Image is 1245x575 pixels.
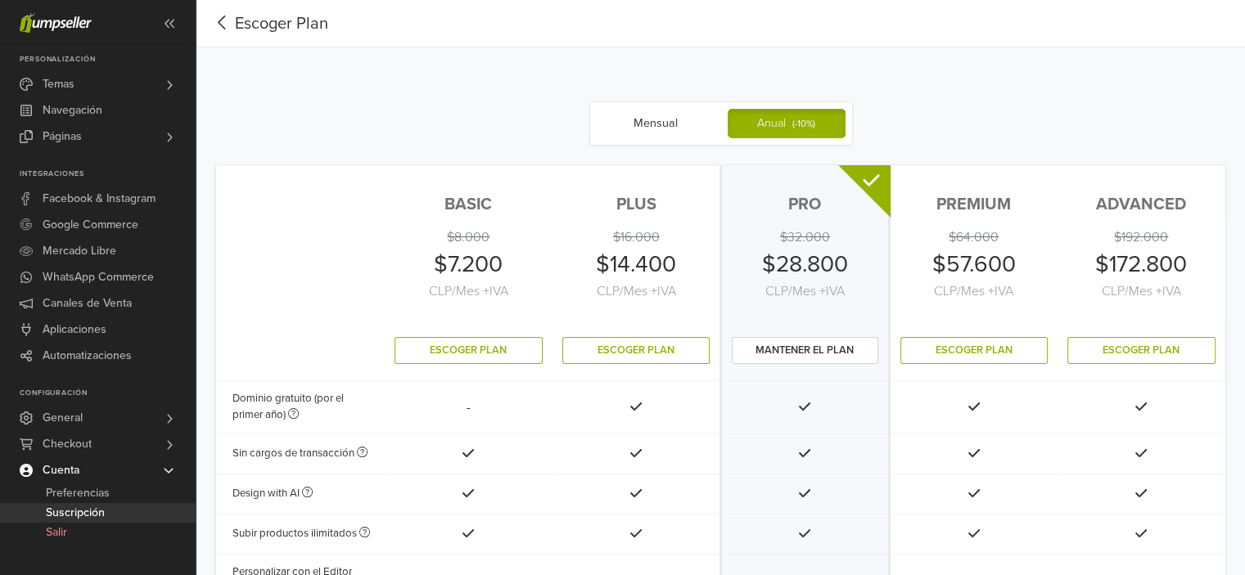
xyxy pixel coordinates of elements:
[395,281,544,301] span: CLP / Mes
[385,380,553,433] td: -
[43,124,82,150] span: Páginas
[732,281,878,301] span: CLP / Mes
[562,337,710,364] button: Escoger Plan
[447,229,489,245] del: $8.000
[988,283,1013,299] span: + IVA
[900,337,1048,364] button: Escoger Plan
[732,195,878,214] div: PRO
[1114,229,1168,245] del: $192.000
[562,281,710,301] span: CLP / Mes
[395,195,544,214] div: BASIC
[20,389,196,398] p: Configuración
[43,405,83,431] span: General
[1067,281,1216,301] span: CLP / Mes
[728,109,846,138] label: Anual
[613,229,660,245] del: $16.000
[1067,337,1216,364] button: Escoger Plan
[43,186,156,212] span: Facebook & Instagram
[43,212,138,238] span: Google Commerce
[232,447,368,460] span: Sin cargos de transacción
[792,118,815,129] small: (- 10 %)
[232,487,313,500] span: Design with AI
[900,195,1048,214] div: PREMIUM
[232,392,344,421] span: Dominio gratuito (por el primer año)
[1067,195,1216,214] div: ADVANCED
[597,109,715,138] label: Mensual
[900,281,1048,301] span: CLP / Mes
[43,457,79,483] span: Cuenta
[732,247,878,301] div: $28.800
[395,337,544,364] button: Escoger Plan
[43,238,116,264] span: Mercado Libre
[43,317,106,343] span: Aplicaciones
[562,247,710,301] div: $14.400
[46,523,67,542] span: Salir
[900,247,1048,301] div: $57.600
[43,290,132,317] span: Canales de Venta
[651,283,676,299] span: + IVA
[43,264,154,290] span: WhatsApp Commerce
[43,71,74,97] span: Temas
[210,11,328,36] button: Escoger Plan
[235,11,328,36] span: Escoger Plan
[483,283,508,299] span: + IVA
[732,337,878,364] button: mantener el plan
[46,503,105,523] span: Suscripción
[232,527,370,540] span: Subir productos ilimitados
[1156,283,1181,299] span: + IVA
[20,169,196,179] p: Integraciones
[1067,247,1216,301] div: $172.800
[43,97,102,124] span: Navegación
[562,195,710,214] div: PLUS
[395,247,544,301] div: $7.200
[949,229,999,245] del: $64.000
[20,55,196,65] p: Personalización
[819,283,845,299] span: + IVA
[46,483,110,503] span: Preferencias
[43,431,92,457] span: Checkout
[43,343,132,369] span: Automatizaciones
[780,229,830,245] del: $32.000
